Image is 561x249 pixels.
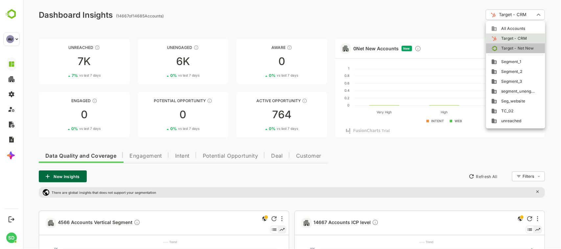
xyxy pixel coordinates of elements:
[7,215,16,224] button: Logout
[468,59,517,65] div: Segment_1
[468,45,517,51] div: Target - Net New
[468,35,517,41] div: Target - CRM
[474,35,504,41] span: Target - CRM
[468,118,517,124] div: unreached
[474,98,502,104] span: Seg_website
[474,69,500,75] span: Segment_2
[468,69,517,75] div: Segment_2
[468,108,517,114] div: TC_02
[474,26,502,32] span: All Accounts
[468,88,517,94] div: segment_unengaged
[3,8,20,20] img: BambooboxLogoMark.f1c84d78b4c51b1a7b5f700c9845e183.svg
[474,118,499,124] span: unreached
[474,59,499,65] span: Segment_1
[474,108,491,114] span: TC_02
[468,79,517,84] div: Segment_3
[474,88,513,94] span: segment_unengaged
[474,79,500,84] span: Segment_3
[6,233,17,243] div: SD
[474,45,511,51] span: Target - Net New
[468,26,517,32] div: All Accounts
[6,35,14,43] div: AU
[468,98,517,104] div: Seg_website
